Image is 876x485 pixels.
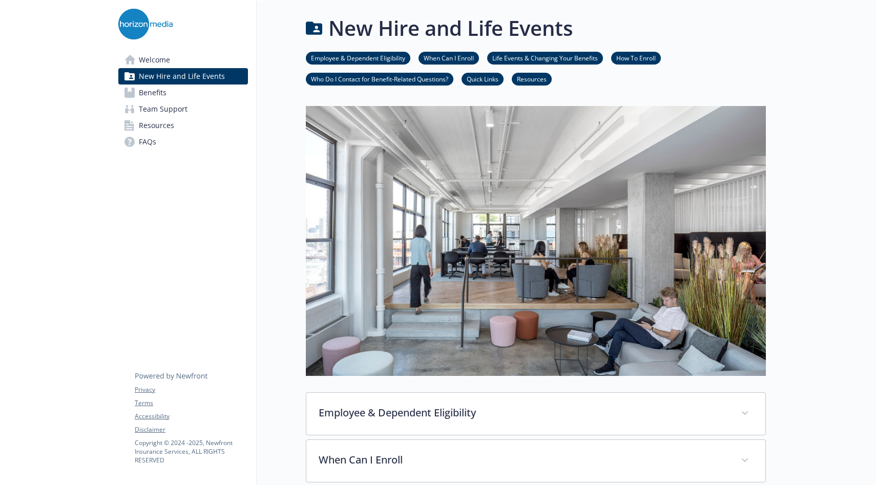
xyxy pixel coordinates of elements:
[419,53,479,62] a: When Can I Enroll
[118,85,248,101] a: Benefits
[611,53,661,62] a: How To Enroll
[487,53,603,62] a: Life Events & Changing Your Benefits
[118,68,248,85] a: New Hire and Life Events
[306,440,765,482] div: When Can I Enroll
[306,74,453,83] a: Who Do I Contact for Benefit-Related Questions?
[462,74,504,83] a: Quick Links
[139,117,174,134] span: Resources
[328,13,573,44] h1: New Hire and Life Events
[135,398,247,408] a: Terms
[139,85,166,101] span: Benefits
[135,412,247,421] a: Accessibility
[306,106,766,375] img: new hire page banner
[319,405,728,420] p: Employee & Dependent Eligibility
[139,68,225,85] span: New Hire and Life Events
[135,385,247,394] a: Privacy
[118,134,248,150] a: FAQs
[118,101,248,117] a: Team Support
[306,53,410,62] a: Employee & Dependent Eligibility
[512,74,552,83] a: Resources
[118,117,248,134] a: Resources
[319,452,728,468] p: When Can I Enroll
[139,52,170,68] span: Welcome
[139,101,187,117] span: Team Support
[118,52,248,68] a: Welcome
[135,438,247,465] p: Copyright © 2024 - 2025 , Newfront Insurance Services, ALL RIGHTS RESERVED
[139,134,156,150] span: FAQs
[306,393,765,435] div: Employee & Dependent Eligibility
[135,425,247,434] a: Disclaimer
